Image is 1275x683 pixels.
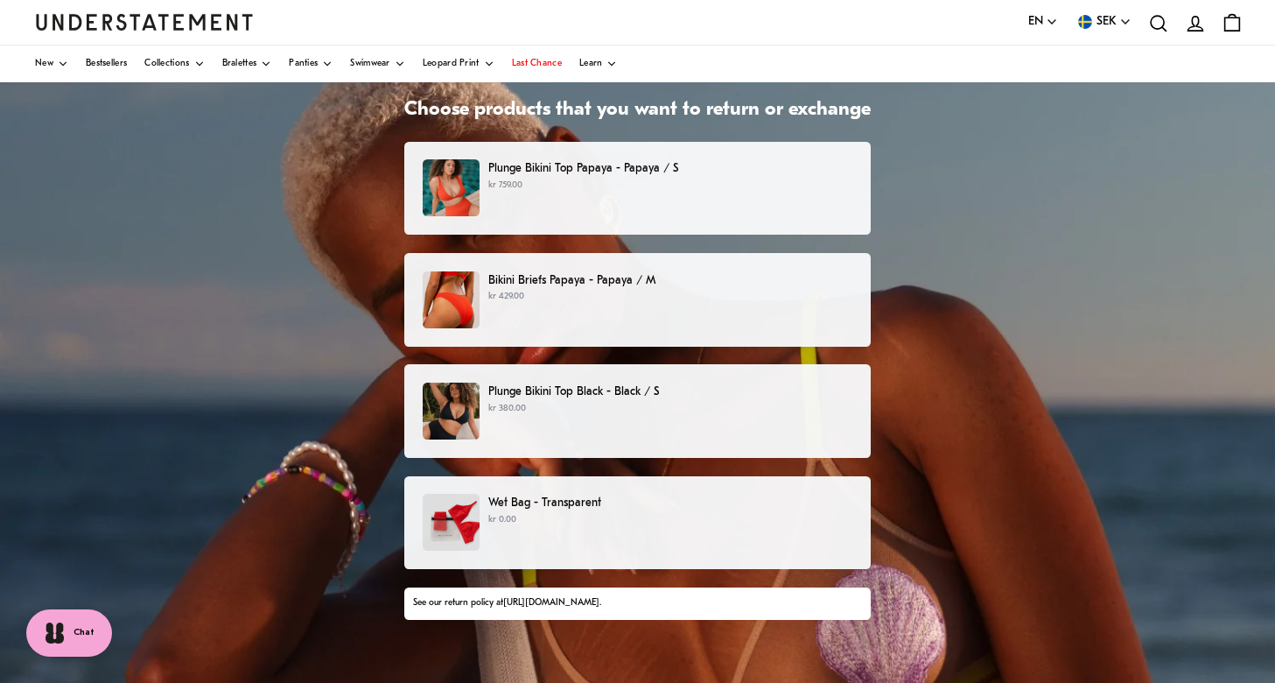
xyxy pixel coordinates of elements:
span: Swimwear [350,60,389,68]
span: Panties [289,60,318,68]
span: Learn [579,60,603,68]
a: Last Chance [512,46,562,82]
button: SEK [1075,12,1131,32]
a: Understatement Homepage [35,14,254,30]
p: Wet Bag - Transparent [488,494,852,512]
span: Chat [74,626,95,640]
a: Collections [144,46,204,82]
a: Bralettes [222,46,272,82]
p: kr 380.00 [488,402,852,416]
a: [URL][DOMAIN_NAME] [503,598,599,608]
span: Collections [144,60,189,68]
a: Swimwear [350,46,404,82]
span: Bestsellers [86,60,127,68]
span: EN [1028,12,1043,32]
span: Leopard Print [423,60,480,68]
p: Plunge Bikini Top Papaya - Papaya / S [488,159,852,178]
a: Learn [579,46,618,82]
span: Last Chance [512,60,562,68]
p: kr 0.00 [488,513,852,527]
a: Leopard Print [423,46,494,82]
a: Panties [289,46,333,82]
img: PAYA-LWR-101-M-papaya.jpg [423,271,480,328]
p: Plunge Bikini Top Black - Black / S [488,383,852,401]
div: See our return policy at . [413,596,861,610]
img: BLHS-TOP-107-XL-black_6b579b3c-af6d-47b5-91f1-8fe9793c545e.jpg [423,383,480,440]
a: New [35,46,68,82]
span: Bralettes [222,60,257,68]
img: wtbg-acc-001-wet-bag-50384984637766.jpg [423,494,480,551]
a: Bestsellers [86,46,127,82]
p: kr 759.00 [488,179,852,193]
h1: Choose products that you want to return or exchange [404,98,871,123]
p: kr 429.00 [488,290,852,304]
button: Chat [26,609,112,657]
span: SEK [1096,12,1117,32]
span: New [35,60,53,68]
button: EN [1028,12,1058,32]
img: PAYA-TOP-107-M-papaya_3_a7ccffb0-2a45-49e3-a702-efc7ecbeabf1.jpg [423,159,480,216]
p: Bikini Briefs Papaya - Papaya / M [488,271,852,290]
